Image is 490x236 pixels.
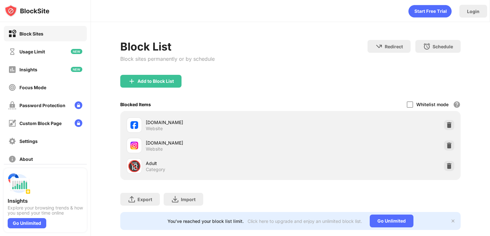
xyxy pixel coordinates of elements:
[19,85,46,90] div: Focus Mode
[19,138,38,144] div: Settings
[8,218,46,228] div: Go Unlimited
[130,121,138,129] img: favicons
[433,44,453,49] div: Schedule
[137,79,174,84] div: Add to Block List
[416,102,449,107] div: Whitelist mode
[19,67,37,72] div: Insights
[4,4,49,17] img: logo-blocksite.svg
[467,9,479,14] div: Login
[120,40,215,53] div: Block List
[71,67,82,72] img: new-icon.svg
[167,218,244,224] div: You’ve reached your block list limit.
[146,119,290,126] div: [DOMAIN_NAME]
[8,205,83,216] div: Explore your browsing trends & how you spend your time online
[8,155,16,163] img: about-off.svg
[8,137,16,145] img: settings-off.svg
[19,31,43,36] div: Block Sites
[450,218,456,224] img: x-button.svg
[248,218,362,224] div: Click here to upgrade and enjoy an unlimited block list.
[71,49,82,54] img: new-icon.svg
[181,197,196,202] div: Import
[370,215,413,227] div: Go Unlimited
[8,198,83,204] div: Insights
[8,83,16,91] img: focus-off.svg
[8,119,16,127] img: customize-block-page-off.svg
[75,101,82,109] img: lock-menu.svg
[75,119,82,127] img: lock-menu.svg
[146,139,290,146] div: [DOMAIN_NAME]
[408,5,452,18] div: animation
[146,126,163,131] div: Website
[8,66,16,74] img: insights-off.svg
[120,56,215,62] div: Block sites permanently or by schedule
[146,146,163,152] div: Website
[19,156,33,162] div: About
[146,160,290,167] div: Adult
[120,102,151,107] div: Blocked Items
[137,197,152,202] div: Export
[8,48,16,56] img: time-usage-off.svg
[8,101,16,109] img: password-protection-off.svg
[8,172,31,195] img: push-insights.svg
[8,30,16,38] img: block-on.svg
[146,167,165,172] div: Category
[19,49,45,54] div: Usage Limit
[128,160,141,173] div: 🔞
[19,121,62,126] div: Custom Block Page
[385,44,403,49] div: Redirect
[19,103,65,108] div: Password Protection
[130,142,138,149] img: favicons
